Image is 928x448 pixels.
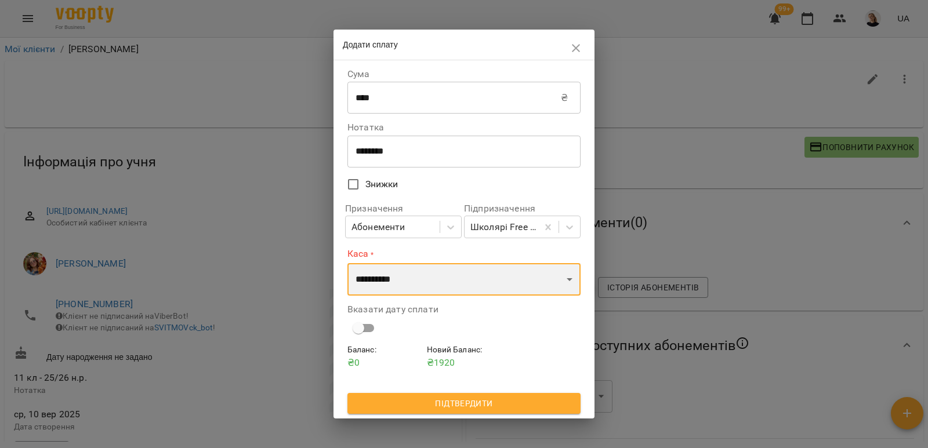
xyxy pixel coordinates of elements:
p: ₴ [561,91,568,105]
h6: Новий Баланс : [427,344,502,356]
p: ₴ 1920 [427,356,502,370]
label: Призначення [345,204,462,213]
label: Каса [347,247,581,261]
label: Нотатка [347,123,581,132]
h6: Баланс : [347,344,422,356]
label: Підпризначення [464,204,581,213]
button: Підтвердити [347,393,581,414]
div: Абонементи [351,220,405,234]
span: Додати сплату [343,40,398,49]
label: Вказати дату сплати [347,305,581,314]
div: Школярі Free Style [470,220,539,234]
span: Знижки [365,177,398,191]
span: Підтвердити [357,396,571,410]
p: ₴ 0 [347,356,422,370]
label: Сума [347,70,581,79]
